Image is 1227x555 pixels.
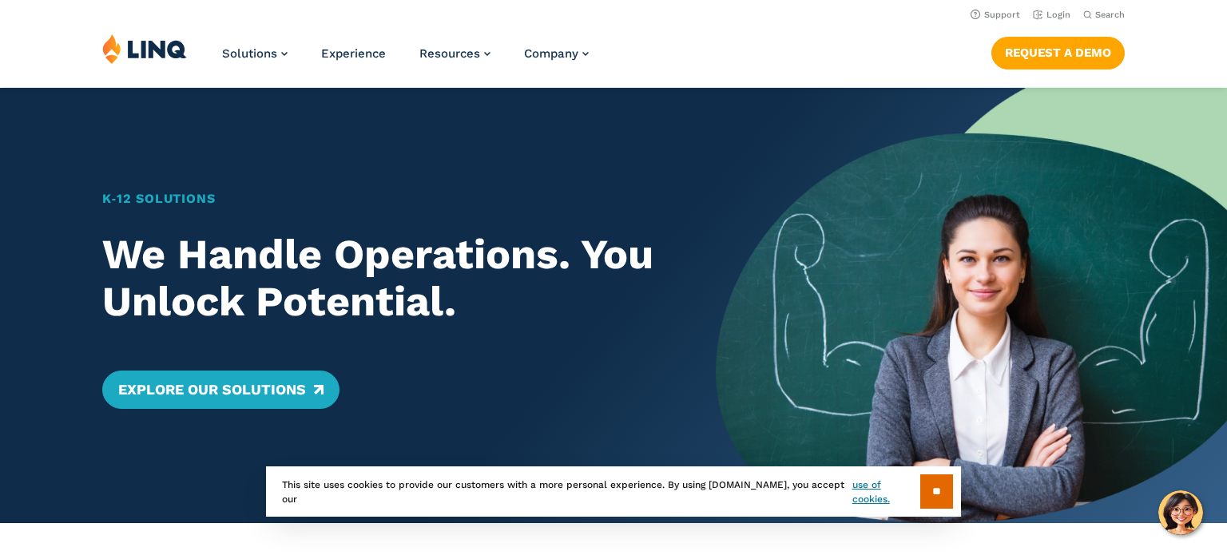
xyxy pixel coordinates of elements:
a: Support [971,10,1020,20]
a: use of cookies. [852,478,920,506]
a: Request a Demo [991,37,1125,69]
nav: Button Navigation [991,34,1125,69]
h1: K‑12 Solutions [102,189,665,208]
a: Resources [419,46,490,61]
button: Hello, have a question? Let’s chat. [1158,490,1203,535]
span: Search [1095,10,1125,20]
button: Open Search Bar [1083,9,1125,21]
nav: Primary Navigation [222,34,589,86]
span: Solutions [222,46,277,61]
span: Company [524,46,578,61]
a: Login [1033,10,1070,20]
h2: We Handle Operations. You Unlock Potential. [102,231,665,327]
span: Resources [419,46,480,61]
a: Solutions [222,46,288,61]
a: Company [524,46,589,61]
a: Explore Our Solutions [102,371,340,409]
div: This site uses cookies to provide our customers with a more personal experience. By using [DOMAIN... [266,466,961,517]
img: Home Banner [716,88,1227,523]
a: Experience [321,46,386,61]
img: LINQ | K‑12 Software [102,34,187,64]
